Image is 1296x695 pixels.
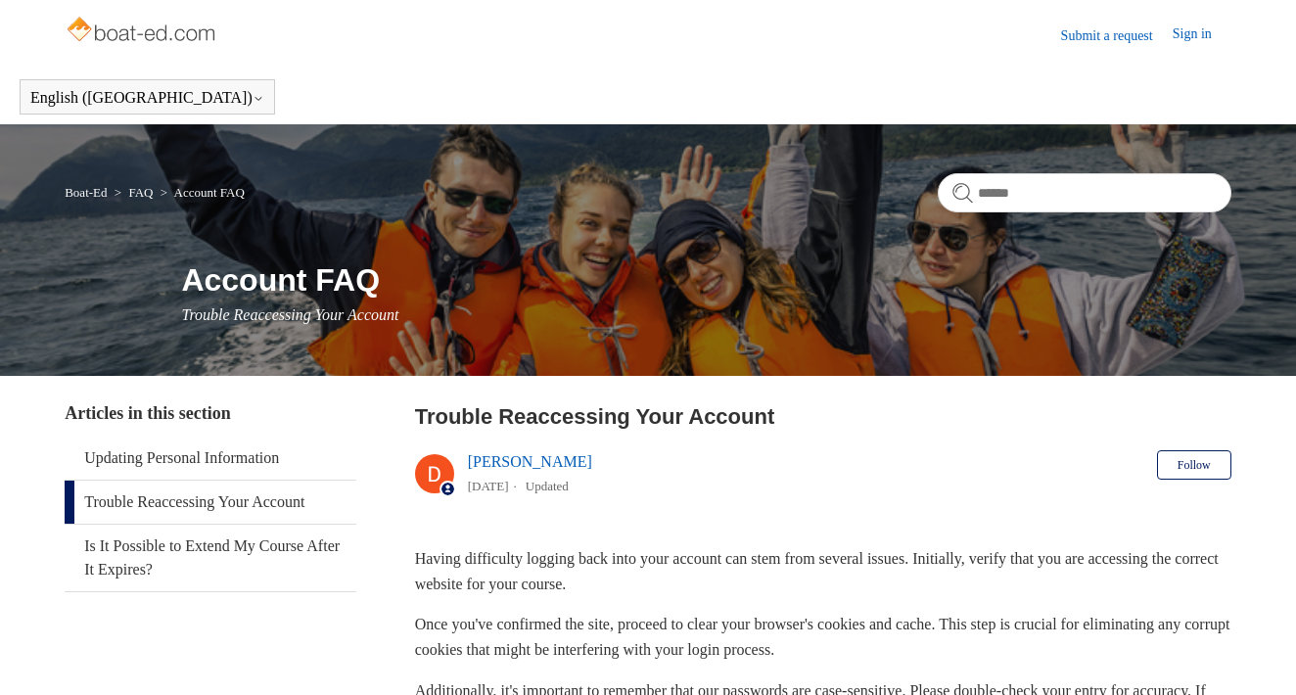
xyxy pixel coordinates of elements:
[111,185,157,200] li: FAQ
[157,185,245,200] li: Account FAQ
[1061,25,1173,46] a: Submit a request
[65,403,230,423] span: Articles in this section
[65,437,356,480] a: Updating Personal Information
[174,185,245,200] a: Account FAQ
[415,612,1231,662] p: Once you've confirmed the site, proceed to clear your browser's cookies and cache. This step is c...
[65,185,107,200] a: Boat-Ed
[65,12,220,51] img: Boat-Ed Help Center home page
[1173,23,1231,47] a: Sign in
[938,173,1231,212] input: Search
[65,525,356,591] a: Is It Possible to Extend My Course After It Expires?
[30,89,264,107] button: English ([GEOGRAPHIC_DATA])
[526,479,569,493] li: Updated
[1230,629,1281,680] div: Live chat
[65,481,356,524] a: Trouble Reaccessing Your Account
[181,306,398,323] span: Trouble Reaccessing Your Account
[181,256,1230,303] h1: Account FAQ
[65,185,111,200] li: Boat-Ed
[128,185,153,200] a: FAQ
[468,479,509,493] time: 03/01/2024, 12:55
[1157,450,1231,480] button: Follow Article
[415,546,1231,596] p: Having difficulty logging back into your account can stem from several issues. Initially, verify ...
[468,453,592,470] a: [PERSON_NAME]
[415,400,1231,433] h2: Trouble Reaccessing Your Account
